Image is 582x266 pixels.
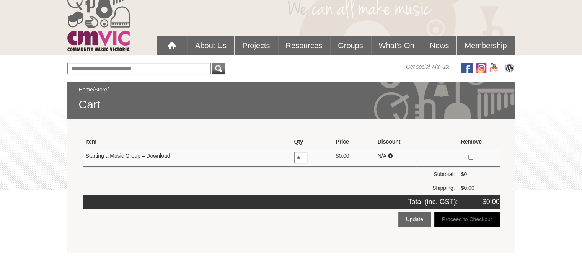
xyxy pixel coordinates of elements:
[458,195,500,209] td: $0.00
[375,149,416,167] td: N/A
[278,36,330,55] a: Resources
[458,181,500,195] td: $0.00
[333,149,375,167] td: $0.00
[375,135,416,149] th: Discount
[235,36,277,55] a: Projects
[371,36,422,55] a: What's On
[330,36,371,55] a: Groups
[95,86,107,93] a: Store
[79,86,93,93] a: Home
[83,135,291,149] th: Item
[458,135,500,149] th: Remove
[83,195,458,209] td: Total (inc. GST):
[79,97,504,112] span: Cart
[333,135,375,149] th: Price
[79,86,504,112] div: / /
[476,63,486,73] img: icon-instagram.png
[434,212,500,227] button: Proceed to Checkout
[458,167,500,181] td: $0
[187,36,234,55] a: About Us
[398,212,431,227] button: Update
[422,36,456,55] a: News
[83,181,458,195] td: Shipping:
[83,149,291,167] td: Starting a Music Group – Download
[291,135,333,149] th: Qty
[83,167,458,181] td: Subtotal:
[457,36,514,55] a: Membership
[406,63,450,70] span: Get social with us!
[504,63,515,73] img: CMVic Blog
